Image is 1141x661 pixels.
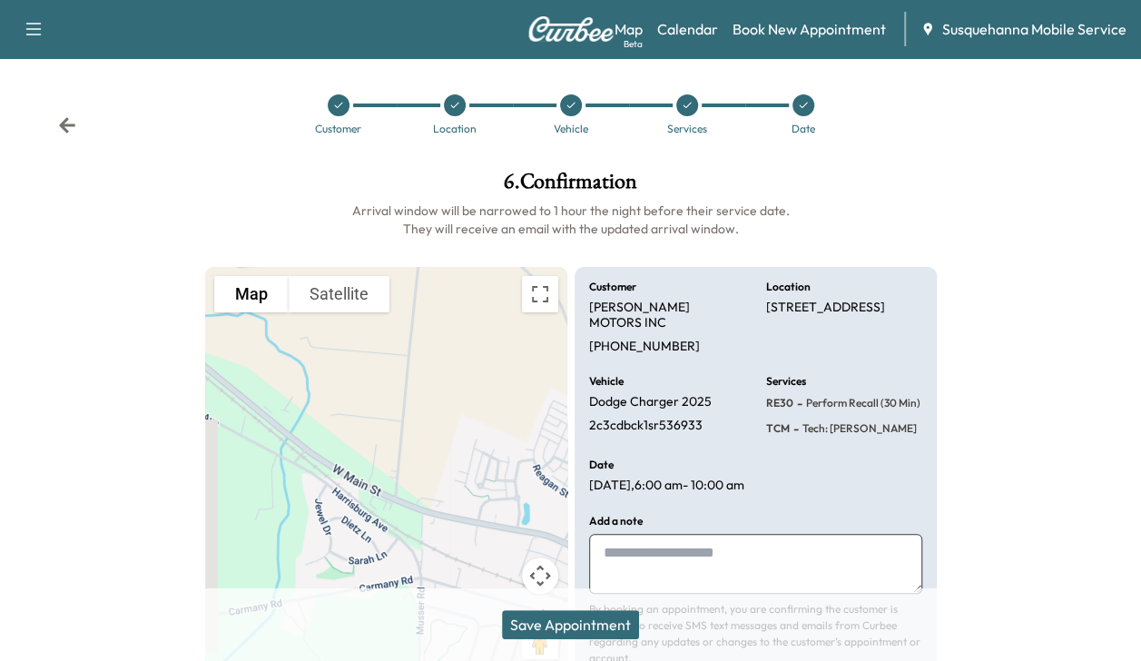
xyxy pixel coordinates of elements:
[522,276,558,312] button: Toggle fullscreen view
[315,123,361,134] div: Customer
[554,123,588,134] div: Vehicle
[589,418,703,434] p: 2c3cdbck1sr536933
[766,421,790,436] span: TCM
[589,376,624,387] h6: Vehicle
[766,376,806,387] h6: Services
[502,610,639,639] button: Save Appointment
[766,396,793,410] span: RE30
[667,123,707,134] div: Services
[766,300,885,316] p: [STREET_ADDRESS]
[527,16,615,42] img: Curbee Logo
[589,339,700,355] p: [PHONE_NUMBER]
[942,18,1126,40] span: Susquehanna Mobile Service
[790,419,799,438] span: -
[589,478,744,494] p: [DATE] , 6:00 am - 10:00 am
[589,300,745,331] p: [PERSON_NAME] MOTORS INC
[589,394,712,410] p: Dodge Charger 2025
[802,396,920,410] span: Perform Recall (30 Min)
[58,116,76,134] div: Back
[205,202,937,238] h6: Arrival window will be narrowed to 1 hour the night before their service date. They will receive ...
[522,557,558,594] button: Map camera controls
[205,171,937,202] h1: 6 . Confirmation
[793,394,802,412] span: -
[733,18,886,40] a: Book New Appointment
[624,37,643,51] div: Beta
[766,281,811,292] h6: Location
[289,276,389,312] button: Show satellite imagery
[792,123,815,134] div: Date
[657,18,718,40] a: Calendar
[615,18,643,40] a: MapBeta
[589,459,614,470] h6: Date
[589,516,643,527] h6: Add a note
[799,421,917,436] span: Tech: Colton M
[214,276,289,312] button: Show street map
[589,281,636,292] h6: Customer
[433,123,477,134] div: Location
